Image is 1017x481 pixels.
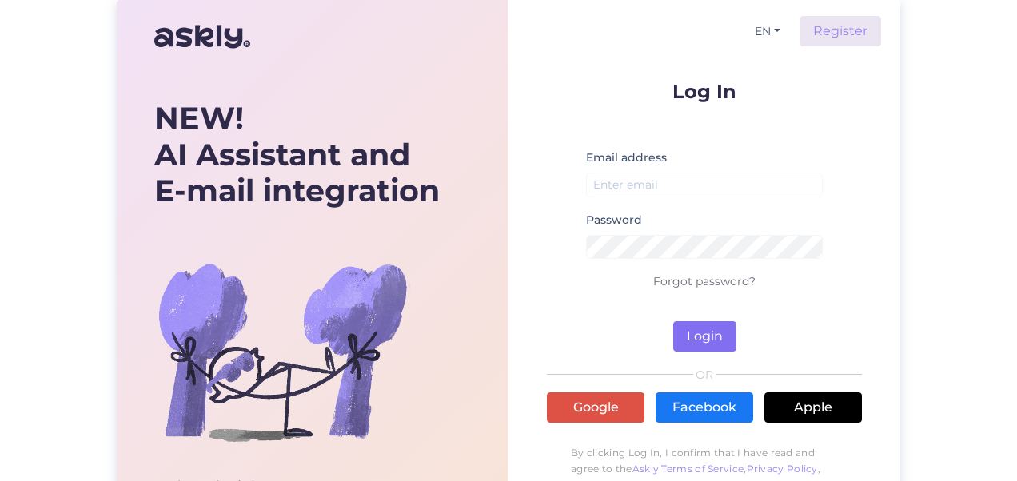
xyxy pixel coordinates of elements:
[154,18,250,56] img: Askly
[547,392,644,423] a: Google
[673,321,736,352] button: Login
[748,20,787,43] button: EN
[586,149,667,166] label: Email address
[656,392,753,423] a: Facebook
[154,224,410,479] img: bg-askly
[154,99,244,137] b: NEW!
[586,173,823,197] input: Enter email
[653,274,756,288] a: Forgot password?
[154,100,440,209] div: AI Assistant and E-mail integration
[747,463,818,475] a: Privacy Policy
[547,81,862,101] p: Log In
[800,16,881,46] a: Register
[693,369,716,380] span: OR
[632,463,744,475] a: Askly Terms of Service
[764,392,862,423] a: Apple
[586,212,642,229] label: Password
